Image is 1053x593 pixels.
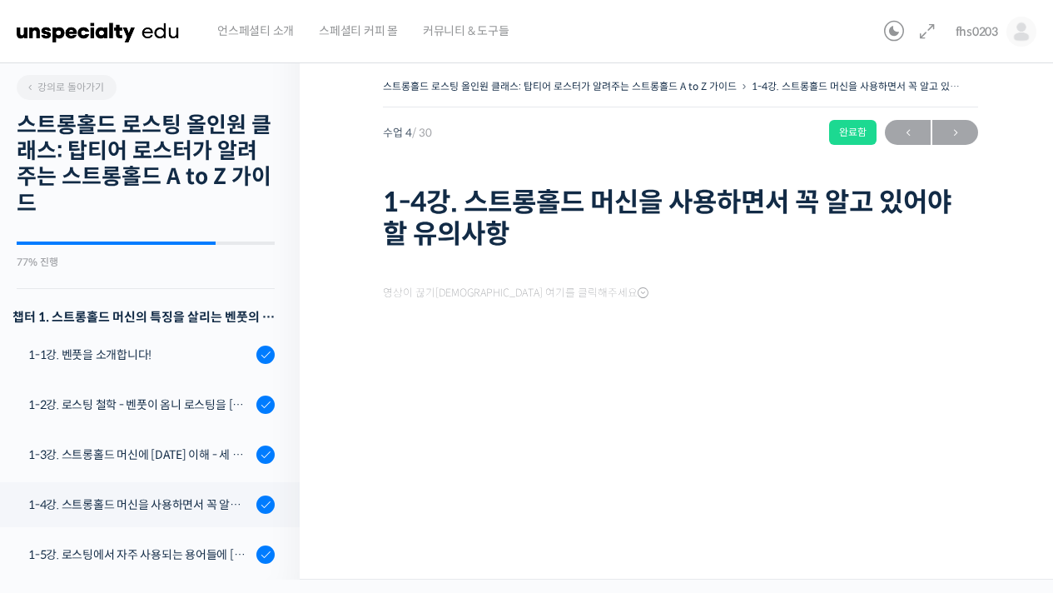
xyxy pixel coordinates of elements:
[932,122,978,144] span: →
[383,127,432,138] span: 수업 4
[932,120,978,145] a: 다음→
[12,306,275,328] h3: 챕터 1. 스트롱홀드 머신의 특징을 살리는 벤풋의 로스팅 방식
[412,126,432,140] span: / 30
[885,122,931,144] span: ←
[28,496,251,514] div: 1-4강. 스트롱홀드 머신을 사용하면서 꼭 알고 있어야 할 유의사항
[28,346,251,364] div: 1-1강. 벤풋을 소개합니다!
[383,287,648,300] span: 영상이 끊기[DEMOGRAPHIC_DATA] 여기를 클릭해주세요
[28,546,251,564] div: 1-5강. 로스팅에서 자주 사용되는 용어들에 [DATE] 이해
[885,120,931,145] a: ←이전
[17,75,117,100] a: 강의로 돌아가기
[17,257,275,267] div: 77% 진행
[17,112,275,217] h2: 스트롱홀드 로스팅 올인원 클래스: 탑티어 로스터가 알려주는 스트롱홀드 A to Z 가이드
[28,446,251,464] div: 1-3강. 스트롱홀드 머신에 [DATE] 이해 - 세 가지 열원이 만들어내는 변화
[28,396,251,414] div: 1-2강. 로스팅 철학 - 벤풋이 옴니 로스팅을 [DATE] 않는 이유
[956,24,998,39] span: fhs0203
[829,120,877,145] div: 완료함
[383,187,978,251] h1: 1-4강. 스트롱홀드 머신을 사용하면서 꼭 알고 있어야 할 유의사항
[25,81,104,93] span: 강의로 돌아가기
[752,80,1019,92] a: 1-4강. 스트롱홀드 머신을 사용하면서 꼭 알고 있어야 할 유의사항
[383,80,737,92] a: 스트롱홀드 로스팅 올인원 클래스: 탑티어 로스터가 알려주는 스트롱홀드 A to Z 가이드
